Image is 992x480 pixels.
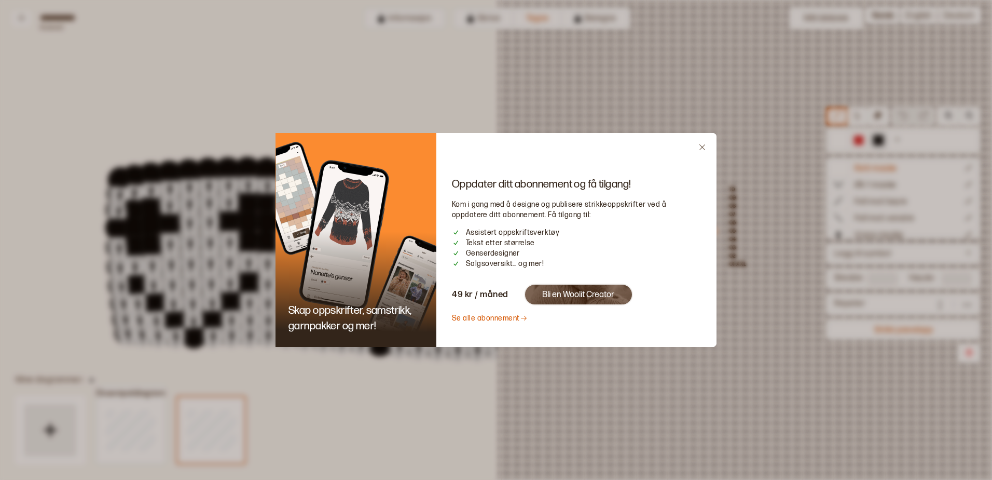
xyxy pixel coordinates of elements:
[466,248,520,259] span: Genserdesigner
[452,199,701,220] p: Kom i gang med å designe og publisere strikkeoppskrifter ved å oppdatere ditt abonnement. Få tilg...
[466,228,559,238] span: Assistert oppskriftsverktøy
[452,314,528,323] a: Se alle abonnement
[698,143,706,154] div: Close
[452,177,701,192] h1: Oppdater ditt abonnement og få tilgang!
[288,303,423,334] h1: Skap oppskrifter, samstrikk, garnpakker og mer!
[452,289,508,300] span: 49 kr / måned
[524,284,633,305] button: Bli en Woolit Creator
[466,259,544,269] span: Salgsoversikt... og mer!
[466,238,535,248] span: Tekst etter størrelse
